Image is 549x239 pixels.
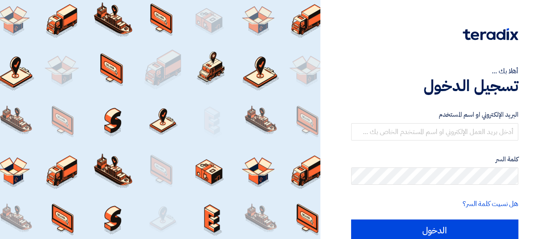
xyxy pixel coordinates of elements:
div: أهلا بك ... [351,66,518,76]
a: هل نسيت كلمة السر؟ [463,199,518,209]
label: البريد الإلكتروني او اسم المستخدم [351,110,518,120]
h1: تسجيل الدخول [351,76,518,95]
img: Teradix logo [463,28,518,40]
label: كلمة السر [351,154,518,164]
input: أدخل بريد العمل الإلكتروني او اسم المستخدم الخاص بك ... [351,123,518,141]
